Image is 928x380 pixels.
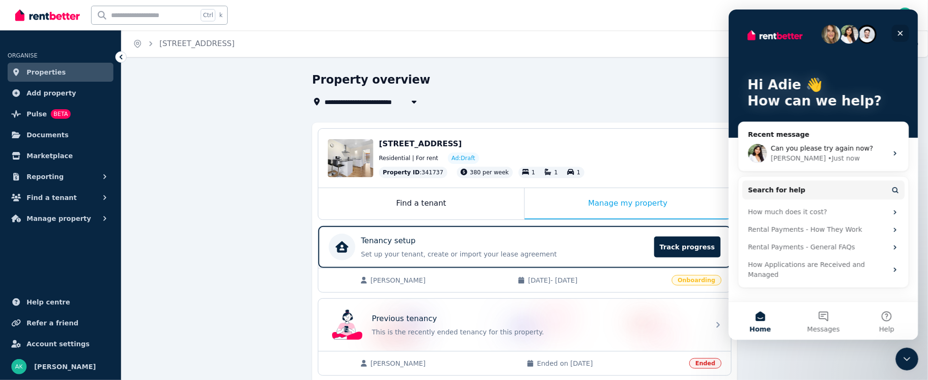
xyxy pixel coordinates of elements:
button: Manage property [8,209,113,228]
span: [DATE] - [DATE] [528,275,666,285]
a: Help centre [8,293,113,312]
a: PulseBETA [8,104,113,123]
p: This is the recently ended tenancy for this property. [372,327,704,337]
h1: Property overview [312,72,430,87]
span: 1 [554,169,558,176]
span: Refer a friend [27,317,78,329]
span: Manage property [27,213,91,224]
span: Ended [689,358,722,369]
span: Help centre [27,296,70,308]
img: Adie Kriesl [898,8,913,23]
span: BETA [51,109,71,119]
p: Previous tenancy [372,313,437,324]
p: Tenancy setup [361,235,416,247]
a: Refer a friend [8,313,113,332]
button: Reporting [8,167,113,186]
div: : 341737 [379,167,447,178]
span: k [219,11,223,19]
a: Account settings [8,334,113,353]
span: Properties [27,66,66,78]
img: RentBetter [15,8,80,22]
p: Set up your tenant, create or import your lease agreement [361,249,649,259]
span: [PERSON_NAME] [34,361,96,372]
a: Properties [8,63,113,82]
span: Ad: Draft [452,154,475,162]
span: 380 per week [470,169,509,176]
iframe: Intercom live chat [729,9,919,340]
span: Account settings [27,338,90,350]
div: Manage my property [525,188,731,219]
img: Adie Kriesl [11,359,27,374]
span: 1 [532,169,536,176]
span: Onboarding [672,275,722,285]
a: [STREET_ADDRESS] [159,39,235,48]
a: Add property [8,84,113,103]
span: Track progress [654,237,721,257]
span: Documents [27,129,69,141]
nav: Breadcrumb [121,30,246,57]
span: Ended on [DATE] [537,359,684,368]
span: Reporting [27,171,64,182]
span: Pulse [27,108,47,120]
div: Find a tenant [318,188,524,219]
button: Find a tenant [8,188,113,207]
span: ORGANISE [8,52,37,59]
img: Previous tenancy [332,310,362,340]
span: Residential | For rent [379,154,438,162]
span: Find a tenant [27,192,77,203]
span: 1 [577,169,581,176]
span: Ctrl [201,9,215,21]
span: Property ID [383,169,420,176]
a: Marketplace [8,146,113,165]
span: [STREET_ADDRESS] [379,139,462,148]
span: [PERSON_NAME] [371,359,517,368]
a: Previous tenancyPrevious tenancyThis is the recently ended tenancy for this property. [318,299,731,351]
a: Documents [8,125,113,144]
iframe: Intercom live chat [896,348,919,370]
span: [PERSON_NAME] [371,275,508,285]
span: Add property [27,87,76,99]
span: Marketplace [27,150,73,161]
a: Tenancy setupSet up your tenant, create or import your lease agreementTrack progress [318,226,731,268]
